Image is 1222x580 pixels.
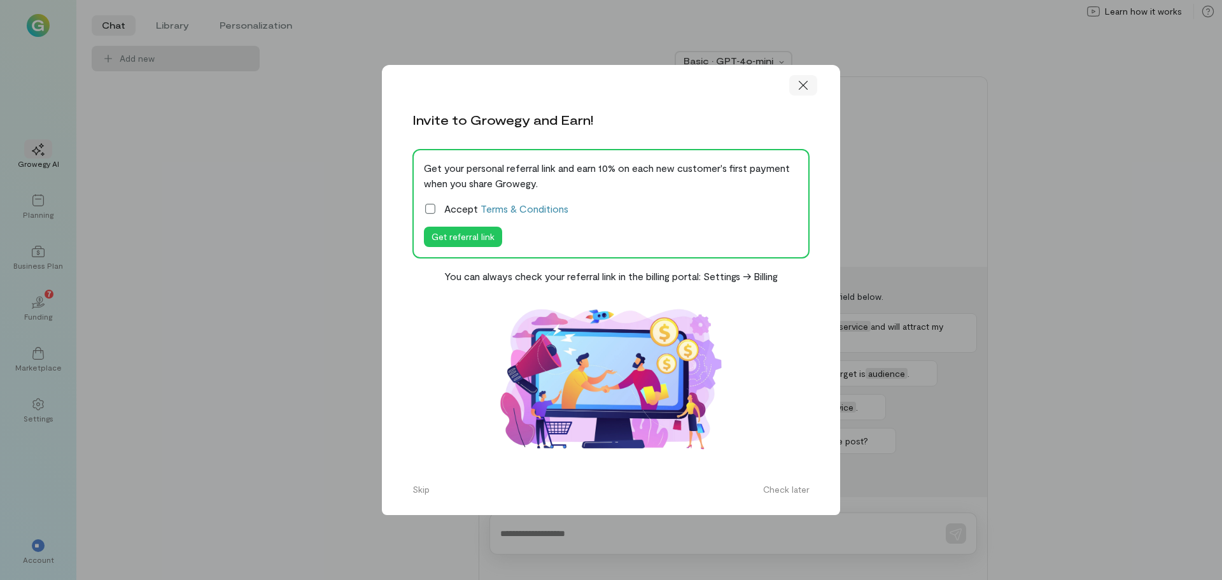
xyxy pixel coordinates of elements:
img: Affiliate [484,294,738,464]
div: Get your personal referral link and earn 10% on each new customer's first payment when you share ... [424,160,798,191]
button: Get referral link [424,227,502,247]
span: Accept [444,201,568,216]
div: You can always check your referral link in the billing portal: Settings -> Billing [444,269,778,284]
div: Invite to Growegy and Earn! [412,111,593,129]
button: Check later [755,479,817,500]
a: Terms & Conditions [481,202,568,215]
button: Skip [405,479,437,500]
